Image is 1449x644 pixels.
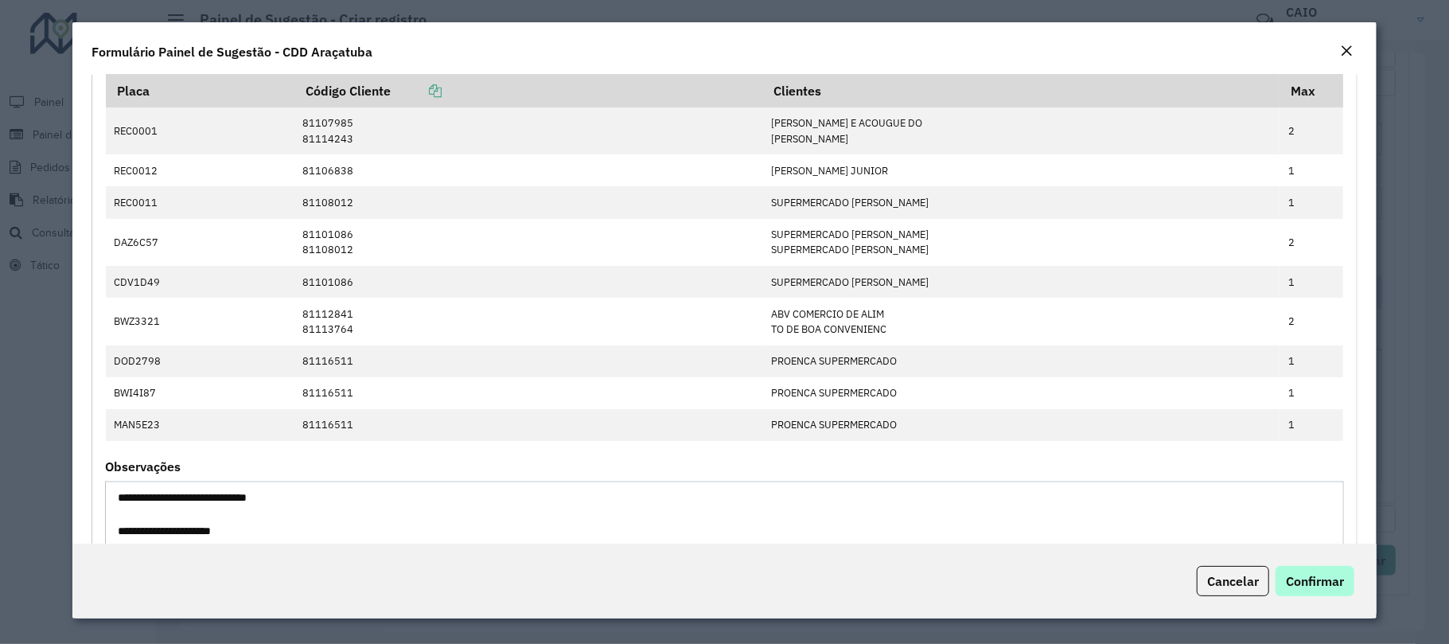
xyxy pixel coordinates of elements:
[1280,298,1343,345] td: 2
[1280,377,1343,409] td: 1
[763,219,1280,266] td: SUPERMERCADO [PERSON_NAME] SUPERMERCADO [PERSON_NAME]
[294,409,763,441] td: 81116511
[294,266,763,298] td: 81101086
[294,219,763,266] td: 81101086 81108012
[106,74,294,107] th: Placa
[106,107,294,154] td: REC0001
[391,83,442,99] a: Copiar
[105,457,181,476] label: Observações
[1335,41,1357,62] button: Close
[763,298,1280,345] td: ABV COMERCIO DE ALIM TO DE BOA CONVENIENC
[1280,74,1343,107] th: Max
[294,186,763,218] td: 81108012
[763,266,1280,298] td: SUPERMERCADO [PERSON_NAME]
[294,298,763,345] td: 81112841 81113764
[1280,154,1343,186] td: 1
[763,409,1280,441] td: PROENCA SUPERMERCADO
[763,154,1280,186] td: [PERSON_NAME] JUNIOR
[1280,266,1343,298] td: 1
[294,74,763,107] th: Código Cliente
[1286,573,1344,589] span: Confirmar
[1276,566,1354,596] button: Confirmar
[106,266,294,298] td: CDV1D49
[294,377,763,409] td: 81116511
[294,154,763,186] td: 81106838
[763,345,1280,377] td: PROENCA SUPERMERCADO
[106,186,294,218] td: REC0011
[92,67,1357,636] div: Mapas Sugeridos: Placa-Cliente
[106,409,294,441] td: MAN5E23
[106,154,294,186] td: REC0012
[1280,345,1343,377] td: 1
[1280,107,1343,154] td: 2
[106,298,294,345] td: BWZ3321
[763,186,1280,218] td: SUPERMERCADO [PERSON_NAME]
[106,219,294,266] td: DAZ6C57
[763,377,1280,409] td: PROENCA SUPERMERCADO
[1340,45,1353,57] em: Fechar
[1207,573,1259,589] span: Cancelar
[106,345,294,377] td: DOD2798
[92,42,372,61] h4: Formulário Painel de Sugestão - CDD Araçatuba
[763,107,1280,154] td: [PERSON_NAME] E ACOUGUE DO [PERSON_NAME]
[106,377,294,409] td: BWI4I87
[763,74,1280,107] th: Clientes
[294,345,763,377] td: 81116511
[1280,219,1343,266] td: 2
[1280,409,1343,441] td: 1
[1280,186,1343,218] td: 1
[1197,566,1269,596] button: Cancelar
[294,107,763,154] td: 81107985 81114243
